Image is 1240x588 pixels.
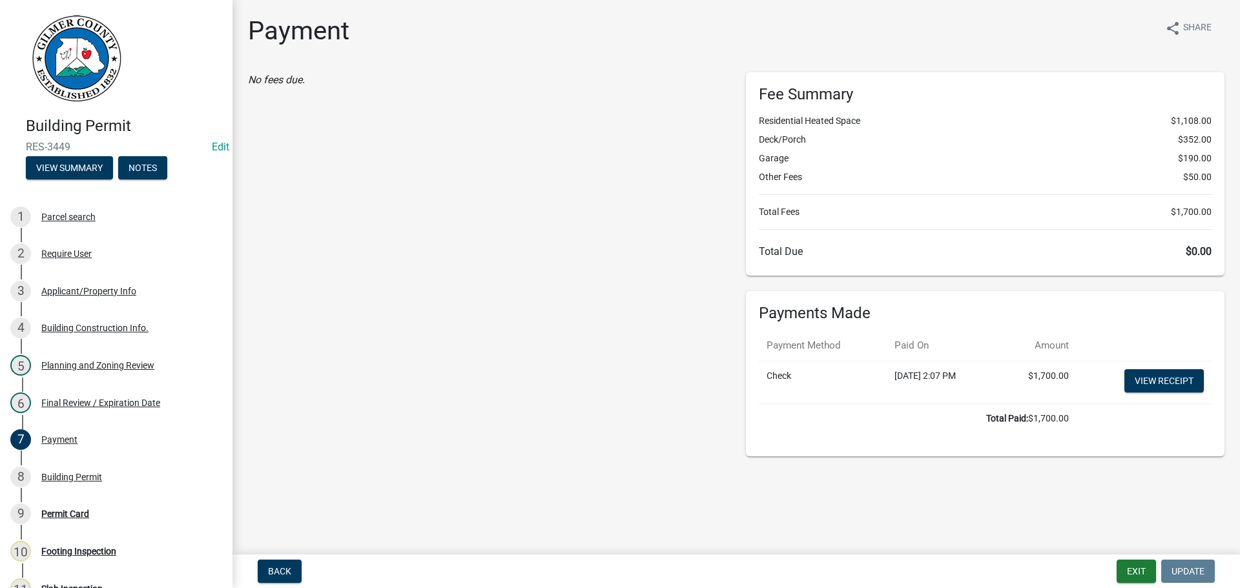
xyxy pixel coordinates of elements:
[41,287,136,296] div: Applicant/Property Info
[258,560,302,583] button: Back
[118,163,167,174] wm-modal-confirm: Notes
[759,85,1212,104] h6: Fee Summary
[759,361,887,403] td: Check
[997,361,1077,403] td: $1,700.00
[41,435,77,444] div: Payment
[759,170,1212,184] li: Other Fees
[212,141,229,153] wm-modal-confirm: Edit Application Number
[1124,369,1204,392] a: View receipt
[26,156,113,179] button: View Summary
[1172,566,1204,576] span: Update
[26,117,222,136] h4: Building Permit
[759,330,887,361] th: Payment Method
[759,245,1212,258] h6: Total Due
[1117,560,1156,583] button: Exit
[10,503,31,524] div: 9
[1178,152,1212,165] span: $190.00
[10,355,31,376] div: 5
[248,74,305,86] i: No fees due.
[10,281,31,301] div: 3
[1155,15,1222,41] button: shareShare
[41,547,116,556] div: Footing Inspection
[759,152,1212,165] li: Garage
[41,509,89,518] div: Permit Card
[1186,245,1212,258] span: $0.00
[986,413,1028,423] b: Total Paid:
[268,566,291,576] span: Back
[41,249,92,258] div: Require User
[41,323,149,332] div: Building Construction Info.
[41,212,96,221] div: Parcel search
[41,472,102,482] div: Building Permit
[212,141,229,153] a: Edit
[41,361,154,370] div: Planning and Zoning Review
[997,330,1077,361] th: Amount
[26,163,113,174] wm-modal-confirm: Summary
[10,207,31,227] div: 1
[10,429,31,450] div: 7
[1178,133,1212,147] span: $352.00
[759,205,1212,219] li: Total Fees
[1183,170,1212,184] span: $50.00
[1165,21,1181,36] i: share
[759,114,1212,128] li: Residential Heated Space
[1171,114,1212,128] span: $1,108.00
[10,243,31,264] div: 2
[759,133,1212,147] li: Deck/Porch
[1161,560,1215,583] button: Update
[759,403,1077,433] td: $1,700.00
[248,15,349,46] h1: Payment
[10,318,31,338] div: 4
[10,541,31,562] div: 10
[887,330,997,361] th: Paid On
[41,398,160,407] div: Final Review / Expiration Date
[26,141,207,153] span: RES-3449
[118,156,167,179] button: Notes
[10,467,31,487] div: 8
[10,392,31,413] div: 6
[1183,21,1212,36] span: Share
[887,361,997,403] td: [DATE] 2:07 PM
[759,304,1212,323] h6: Payments Made
[26,14,123,103] img: Gilmer County, Georgia
[1171,205,1212,219] span: $1,700.00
